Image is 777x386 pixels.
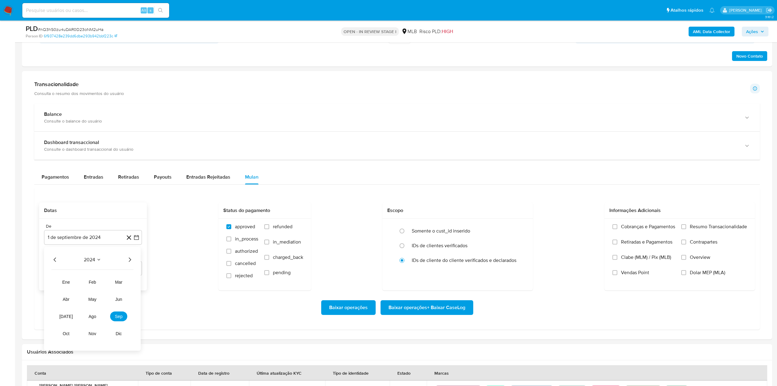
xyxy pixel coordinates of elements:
div: MLB [401,28,417,35]
b: PLD [26,24,38,33]
a: Notificações [709,8,715,13]
span: # nQ3hS0zu4uDAR0D23oNM2uHa [38,26,103,32]
a: 6f937428e239dd6dbe293b942bbf223c [44,33,117,39]
span: Atalhos rápidos [671,7,703,13]
p: laisa.felismino@mercadolivre.com [729,7,764,13]
button: Novo Contato [732,51,767,61]
button: search-icon [154,6,167,15]
span: HIGH [442,28,453,35]
span: Novo Contato [736,52,763,60]
span: s [150,7,151,13]
p: OPEN - IN REVIEW STAGE I [341,27,399,36]
h2: Usuários Associados [27,349,767,355]
b: AML Data Collector [693,27,730,36]
span: 3.161.2 [765,14,774,19]
span: Alt [141,7,146,13]
input: Pesquise usuários ou casos... [22,6,169,14]
b: Person ID [26,33,43,39]
button: Ações [742,27,768,36]
span: Ações [746,27,758,36]
button: AML Data Collector [689,27,734,36]
a: Sair [766,7,772,13]
span: Risco PLD: [419,28,453,35]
